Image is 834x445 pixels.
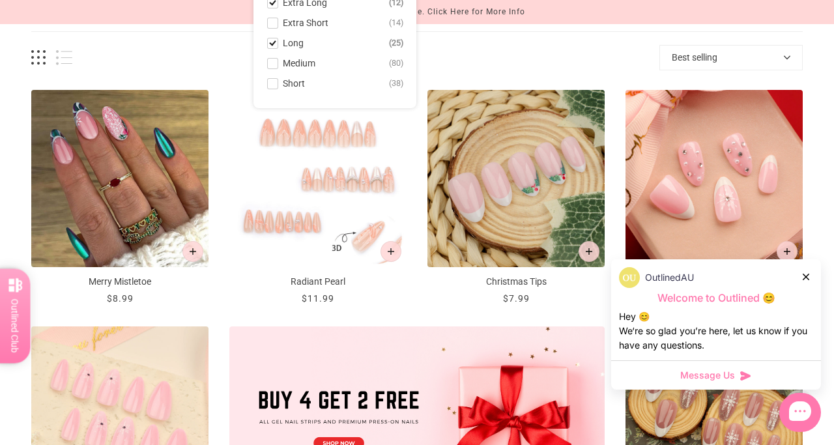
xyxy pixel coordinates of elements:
span: Medium [283,58,315,68]
div: Hey 😊 We‘re so glad you’re here, let us know if you have any questions. [619,309,813,352]
p: Merry Mistletoe [31,275,208,289]
button: Add to cart [777,241,798,262]
span: 38 [389,76,403,91]
button: Extra Short 14 [266,15,403,31]
span: products [72,51,659,65]
div: ✈️ FREE Shipping Available. Click Here for More Info [308,5,525,19]
button: Add to cart [182,241,203,262]
button: Short 38 [266,76,403,91]
button: Add to cart [579,241,599,262]
img: data:image/png;base64,iVBORw0KGgoAAAANSUhEUgAAACQAAAAkCAYAAADhAJiYAAAAAXNSR0IArs4c6QAAArdJREFUWEf... [619,267,640,288]
span: Long [283,38,304,48]
a: Radiant Pearl [229,90,407,306]
span: 14 [389,15,403,31]
span: $7.99 [503,293,530,304]
p: Welcome to Outlined 😊 [619,291,813,305]
a: Christmas Tips [427,90,605,306]
span: Extra Short [283,18,328,28]
button: List view [56,50,72,65]
span: Short [283,78,305,89]
a: Festive French [625,90,803,306]
img: radiant-pearl-press-on-manicure-2_f32ff3c2_700x.jpg [229,90,407,267]
a: Merry Mistletoe [31,90,208,306]
button: Medium 80 [266,55,403,71]
span: $8.99 [107,293,134,304]
span: $11.99 [302,293,334,304]
p: OutlinedAU [645,270,694,285]
span: 25 [389,35,403,51]
span: 80 [389,55,403,71]
button: Grid view [31,50,46,65]
p: Radiant Pearl [229,275,407,289]
button: Best selling [659,45,803,70]
p: Christmas Tips [427,275,605,289]
span: Message Us [680,369,735,382]
button: Long 25 [266,35,403,51]
button: Add to cart [381,241,401,262]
